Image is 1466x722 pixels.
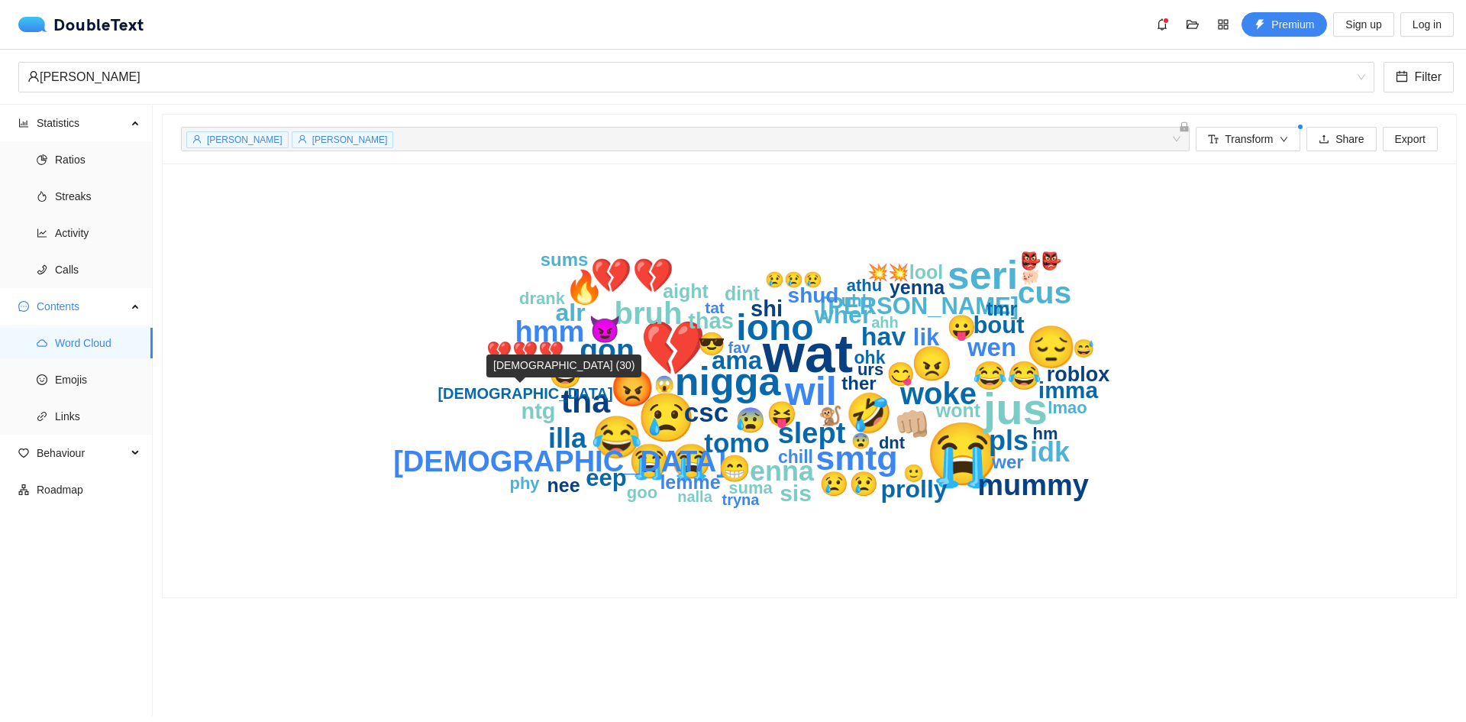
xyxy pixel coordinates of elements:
[1396,70,1408,85] span: calendar
[1414,67,1442,86] span: Filter
[37,291,127,322] span: Contents
[1180,12,1205,37] button: folder-open
[1254,19,1265,31] span: thunderbolt
[55,364,140,395] span: Emojis
[37,338,47,348] span: cloud
[767,400,797,429] text: 😝
[778,447,813,467] text: chill
[935,400,981,421] text: wont
[55,181,140,212] span: Streaks
[1025,322,1077,372] text: 😔
[947,313,977,342] text: 😛
[778,417,846,449] text: slept
[977,469,1089,501] text: mummy
[393,445,726,478] text: [DEMOGRAPHIC_DATA]
[788,283,839,307] text: shud
[728,478,773,497] text: suma
[728,339,751,356] text: fav
[610,367,655,410] text: 😡
[1208,134,1219,146] span: font-size
[841,373,876,393] text: ther
[688,309,734,333] text: thas
[18,118,29,128] span: bar-chart
[18,448,29,458] span: heart
[762,323,853,384] text: wat
[890,277,945,298] text: yenna
[1151,18,1174,31] span: bell
[564,268,605,306] text: 🔥
[718,453,751,484] text: 😁
[1021,267,1040,286] text: 🐖
[55,401,140,432] span: Links
[1384,62,1454,92] button: calendarFilter
[37,108,127,138] span: Statistics
[1018,275,1072,310] text: cus
[677,488,712,505] text: nalla
[684,397,728,427] text: csc
[55,328,140,358] span: Word Cloud
[1030,436,1070,468] text: idk
[1271,16,1314,33] span: Premium
[18,17,144,32] div: DoubleText
[861,322,906,351] text: hav
[1400,12,1454,37] button: Log in
[879,433,906,452] text: dnt
[841,291,872,310] text: uhh
[1306,127,1376,151] button: uploadShare
[37,154,47,165] span: pie-chart
[857,360,883,379] text: urs
[1179,121,1190,132] span: lock
[654,374,675,394] text: 😱
[1333,12,1393,37] button: Sign up
[698,331,726,358] text: 😎
[736,307,813,348] text: iono
[895,407,929,440] text: 👊🏼
[1048,398,1087,417] text: lmao
[591,413,643,462] text: 😂
[765,270,822,289] text: 😢😢😢
[37,474,140,505] span: Roadmap
[704,428,770,458] text: tomo
[37,374,47,385] span: smile
[18,301,29,312] span: message
[515,316,585,348] text: hmm
[909,261,943,283] text: lool
[1242,12,1327,37] button: thunderboltPremium
[590,256,674,296] text: 💔💔
[751,296,783,321] text: shi
[913,324,940,351] text: lik
[1047,363,1110,386] text: roblox
[851,432,870,450] text: 😨
[867,262,909,283] text: 💥💥
[705,299,725,316] text: tat
[1225,131,1273,147] span: Transform
[298,134,307,144] span: user
[784,370,837,413] text: wil
[1033,424,1058,443] text: hm
[627,483,657,502] text: goo
[880,475,947,503] text: prolly
[486,339,564,364] text: 💔💔💔
[521,399,555,423] text: ntg
[1181,18,1204,31] span: folder-open
[519,289,566,308] text: drank
[1196,127,1300,151] button: font-sizeTransformdown
[589,314,622,345] text: 😈
[37,438,127,468] span: Behaviour
[192,134,202,144] span: user
[989,425,1028,456] text: pls
[1150,12,1174,37] button: bell
[1345,16,1381,33] span: Sign up
[640,317,707,380] text: 💔
[37,411,47,422] span: link
[986,298,1018,319] text: tmr
[55,144,140,175] span: Ratios
[819,470,879,498] text: 😢😢
[847,276,882,295] text: athu
[722,491,760,508] text: tryna
[886,361,915,388] text: 😋
[561,383,612,419] text: tha
[1020,251,1062,271] text: 👺👺
[1211,12,1235,37] button: appstore
[18,17,144,32] a: logoDoubleText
